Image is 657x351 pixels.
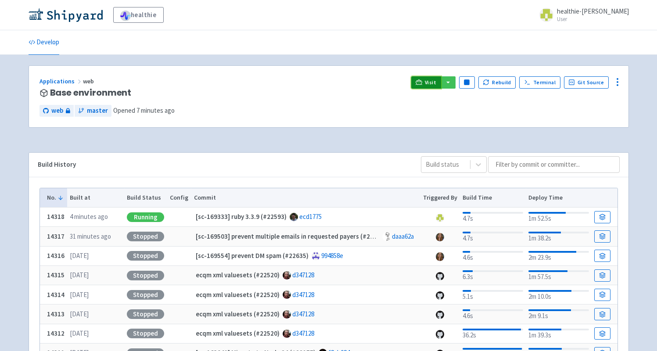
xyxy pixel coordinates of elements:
[463,327,523,340] div: 36.2s
[75,105,111,117] a: master
[47,310,65,318] b: 14313
[292,290,314,299] a: d347128
[463,269,523,282] div: 6.3s
[29,30,59,55] a: Develop
[47,290,65,299] b: 14314
[70,251,89,260] time: [DATE]
[528,230,589,244] div: 1m 38.2s
[87,106,108,116] span: master
[528,308,589,321] div: 2m 9.1s
[528,249,589,263] div: 2m 23.9s
[83,77,95,85] span: web
[420,188,460,208] th: Triggered By
[191,188,420,208] th: Commit
[463,249,523,263] div: 4.6s
[292,329,314,337] a: d347128
[196,232,386,240] strong: [sc-169503] prevent multiple emails in requested payers (#22630)
[47,232,65,240] b: 14317
[70,310,89,318] time: [DATE]
[557,7,629,15] span: healthie-[PERSON_NAME]
[488,156,620,173] input: Filter by commit or committer...
[425,79,436,86] span: Visit
[127,251,164,261] div: Stopped
[196,329,280,337] strong: ecqm xml valuesets (#22520)
[196,251,309,260] strong: [sc-169554] prevent DM spam (#22635)
[411,76,441,89] a: Visit
[594,230,610,243] a: Build Details
[594,327,610,340] a: Build Details
[127,309,164,319] div: Stopped
[47,212,65,221] b: 14318
[594,211,610,223] a: Build Details
[47,193,65,202] button: No.
[127,271,164,280] div: Stopped
[528,269,589,282] div: 1m 57.5s
[594,289,610,301] a: Build Details
[321,251,343,260] a: 994858e
[196,290,280,299] strong: ecqm xml valuesets (#22520)
[528,210,589,224] div: 1m 52.5s
[196,310,280,318] strong: ecqm xml valuesets (#22520)
[463,308,523,321] div: 4.6s
[127,290,164,300] div: Stopped
[478,76,516,89] button: Rebuild
[136,106,175,115] time: 7 minutes ago
[292,271,314,279] a: d347128
[392,232,414,240] a: daaa62a
[70,232,111,240] time: 31 minutes ago
[557,16,629,22] small: User
[534,8,629,22] a: healthie-[PERSON_NAME] User
[519,76,560,89] a: Terminal
[528,327,589,340] div: 1m 39.3s
[50,88,132,98] span: Base environment
[526,188,592,208] th: Deploy Time
[292,310,314,318] a: d347128
[528,288,589,302] div: 2m 10.0s
[459,76,475,89] button: Pause
[167,188,191,208] th: Config
[460,188,526,208] th: Build Time
[39,77,83,85] a: Applications
[47,251,65,260] b: 14316
[594,250,610,262] a: Build Details
[463,288,523,302] div: 5.1s
[70,329,89,337] time: [DATE]
[70,212,108,221] time: 4 minutes ago
[594,269,610,282] a: Build Details
[463,210,523,224] div: 4.7s
[113,7,164,23] a: healthie
[39,105,74,117] a: web
[47,271,65,279] b: 14315
[196,212,287,221] strong: [sc-169333] ruby 3.3.9 (#22593)
[70,271,89,279] time: [DATE]
[196,271,280,279] strong: ecqm xml valuesets (#22520)
[299,212,322,221] a: ecd1775
[463,230,523,244] div: 4.7s
[70,290,89,299] time: [DATE]
[38,160,407,170] div: Build History
[113,106,175,115] span: Opened
[564,76,609,89] a: Git Source
[47,329,65,337] b: 14312
[51,106,63,116] span: web
[29,8,103,22] img: Shipyard logo
[67,188,124,208] th: Built at
[127,212,164,222] div: Running
[594,308,610,320] a: Build Details
[124,188,167,208] th: Build Status
[127,232,164,241] div: Stopped
[127,329,164,338] div: Stopped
